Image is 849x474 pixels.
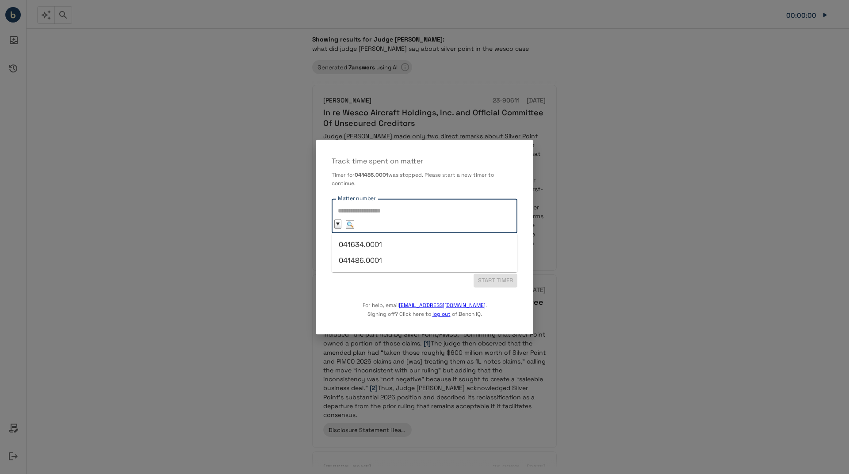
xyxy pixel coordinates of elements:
[332,253,517,269] li: 041486.0001
[363,288,487,319] p: For help, email . Signing off? Click here to of Bench IQ.
[355,171,388,178] b: 041486.0001
[332,171,355,178] span: Timer for
[338,195,376,202] label: Matter number
[332,171,494,187] span: was stopped. Please start a new timer to continue.
[432,311,451,318] a: log out
[332,237,517,253] li: 041634.0001
[332,155,517,166] p: Track time spent on matter
[399,302,486,309] a: [EMAIL_ADDRESS][DOMAIN_NAME]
